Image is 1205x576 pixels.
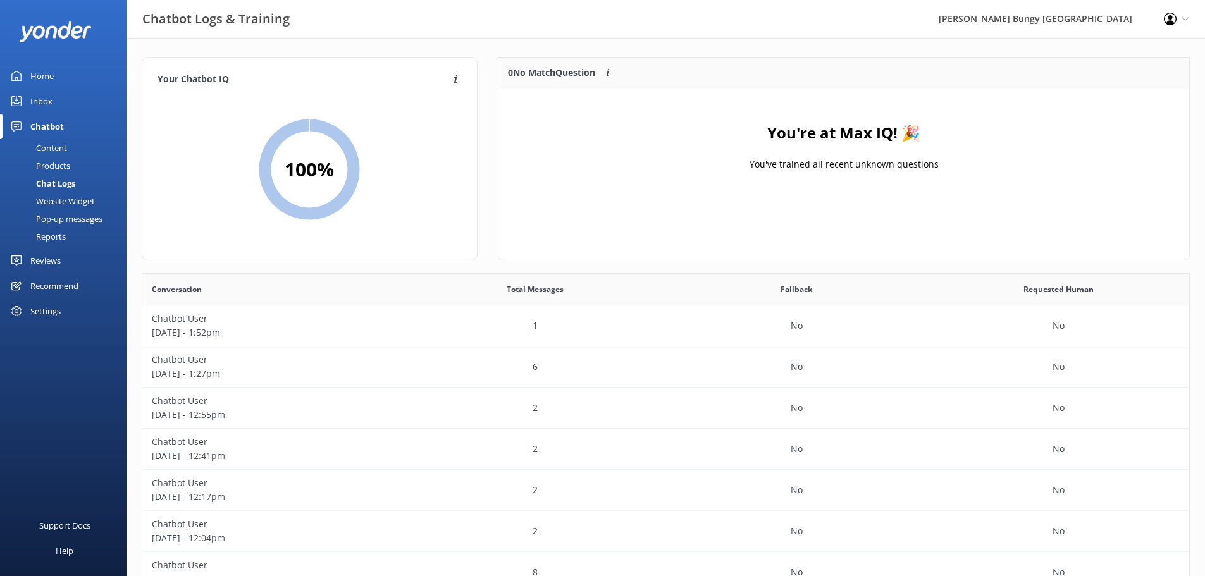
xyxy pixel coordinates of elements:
[8,175,75,192] div: Chat Logs
[8,210,127,228] a: Pop-up messages
[30,63,54,89] div: Home
[152,394,395,408] p: Chatbot User
[152,367,395,381] p: [DATE] - 1:27pm
[791,442,803,456] p: No
[152,531,395,545] p: [DATE] - 12:04pm
[791,483,803,497] p: No
[152,408,395,422] p: [DATE] - 12:55pm
[498,89,1189,216] div: grid
[158,73,450,87] h4: Your Chatbot IQ
[1053,319,1065,333] p: No
[142,305,1189,346] div: row
[30,114,64,139] div: Chatbot
[30,248,61,273] div: Reviews
[152,283,202,295] span: Conversation
[8,157,127,175] a: Products
[142,429,1189,470] div: row
[142,9,290,29] h3: Chatbot Logs & Training
[533,401,538,415] p: 2
[30,273,78,298] div: Recommend
[152,353,395,367] p: Chatbot User
[19,21,92,42] img: yonder-white-logo.png
[767,121,920,145] h4: You're at Max IQ! 🎉
[508,66,595,80] p: 0 No Match Question
[39,513,90,538] div: Support Docs
[8,192,95,210] div: Website Widget
[8,139,67,157] div: Content
[8,210,102,228] div: Pop-up messages
[1053,483,1065,497] p: No
[152,490,395,504] p: [DATE] - 12:17pm
[1023,283,1094,295] span: Requested Human
[152,517,395,531] p: Chatbot User
[142,346,1189,388] div: row
[152,558,395,572] p: Chatbot User
[8,175,127,192] a: Chat Logs
[781,283,812,295] span: Fallback
[533,524,538,538] p: 2
[749,157,938,171] p: You've trained all recent unknown questions
[1053,524,1065,538] p: No
[152,449,395,463] p: [DATE] - 12:41pm
[8,139,127,157] a: Content
[791,319,803,333] p: No
[533,319,538,333] p: 1
[791,524,803,538] p: No
[152,435,395,449] p: Chatbot User
[8,192,127,210] a: Website Widget
[152,326,395,340] p: [DATE] - 1:52pm
[1053,442,1065,456] p: No
[152,312,395,326] p: Chatbot User
[1053,401,1065,415] p: No
[285,154,334,185] h2: 100 %
[1053,360,1065,374] p: No
[533,483,538,497] p: 2
[56,538,73,563] div: Help
[8,228,66,245] div: Reports
[30,89,53,114] div: Inbox
[8,228,127,245] a: Reports
[791,401,803,415] p: No
[30,298,61,324] div: Settings
[791,360,803,374] p: No
[533,360,538,374] p: 6
[152,476,395,490] p: Chatbot User
[533,442,538,456] p: 2
[8,157,70,175] div: Products
[142,388,1189,429] div: row
[507,283,564,295] span: Total Messages
[142,470,1189,511] div: row
[142,511,1189,552] div: row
